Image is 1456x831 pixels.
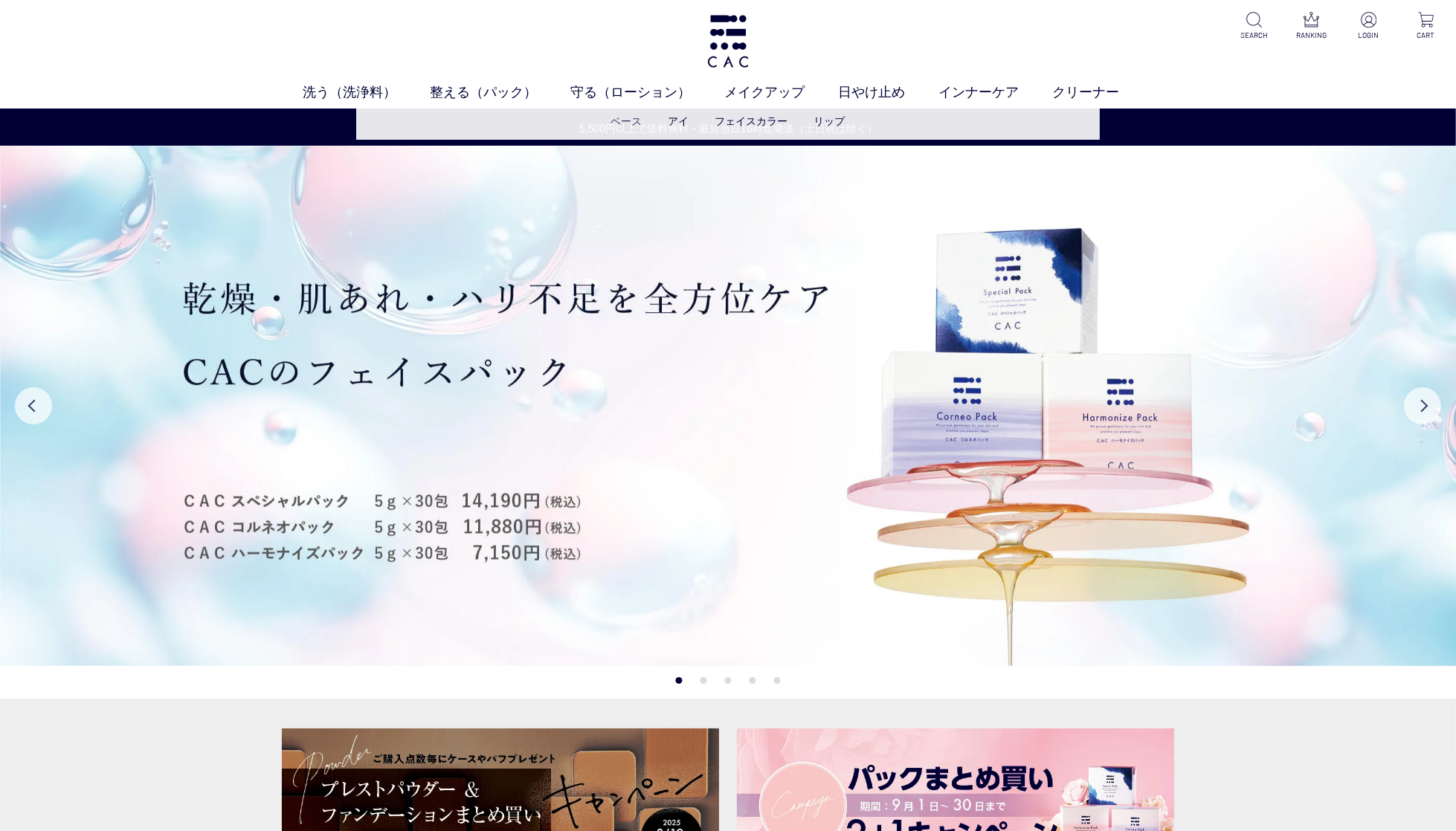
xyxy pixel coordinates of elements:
a: RANKING [1293,12,1330,41]
a: メイクアップ [725,83,839,103]
p: SEARCH [1236,30,1272,41]
p: LOGIN [1350,30,1387,41]
a: フェイスカラー [715,115,788,127]
a: 守る（ローション） [571,83,725,103]
img: logo [705,15,752,68]
a: 5,500円以上で送料無料・最短当日16時迄発送（土日祝は除く） [1,121,1456,137]
button: 5 of 5 [774,677,781,684]
a: SEARCH [1236,12,1272,41]
a: リップ [814,115,845,127]
a: 洗う（洗浄料） [303,83,431,103]
p: CART [1408,30,1444,41]
a: 整える（パック） [431,83,571,103]
a: ベース [611,115,642,127]
a: インナーケア [939,83,1053,103]
a: クリーナー [1053,83,1153,103]
button: Next [1404,387,1441,424]
a: アイ [669,115,689,127]
a: 日やけ止め [839,83,939,103]
button: 1 of 5 [676,677,683,684]
button: Previous [15,387,52,424]
p: RANKING [1293,30,1330,41]
a: CART [1408,12,1444,41]
a: LOGIN [1350,12,1387,41]
button: 2 of 5 [700,677,707,684]
button: 4 of 5 [750,677,756,684]
button: 3 of 5 [725,677,732,684]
